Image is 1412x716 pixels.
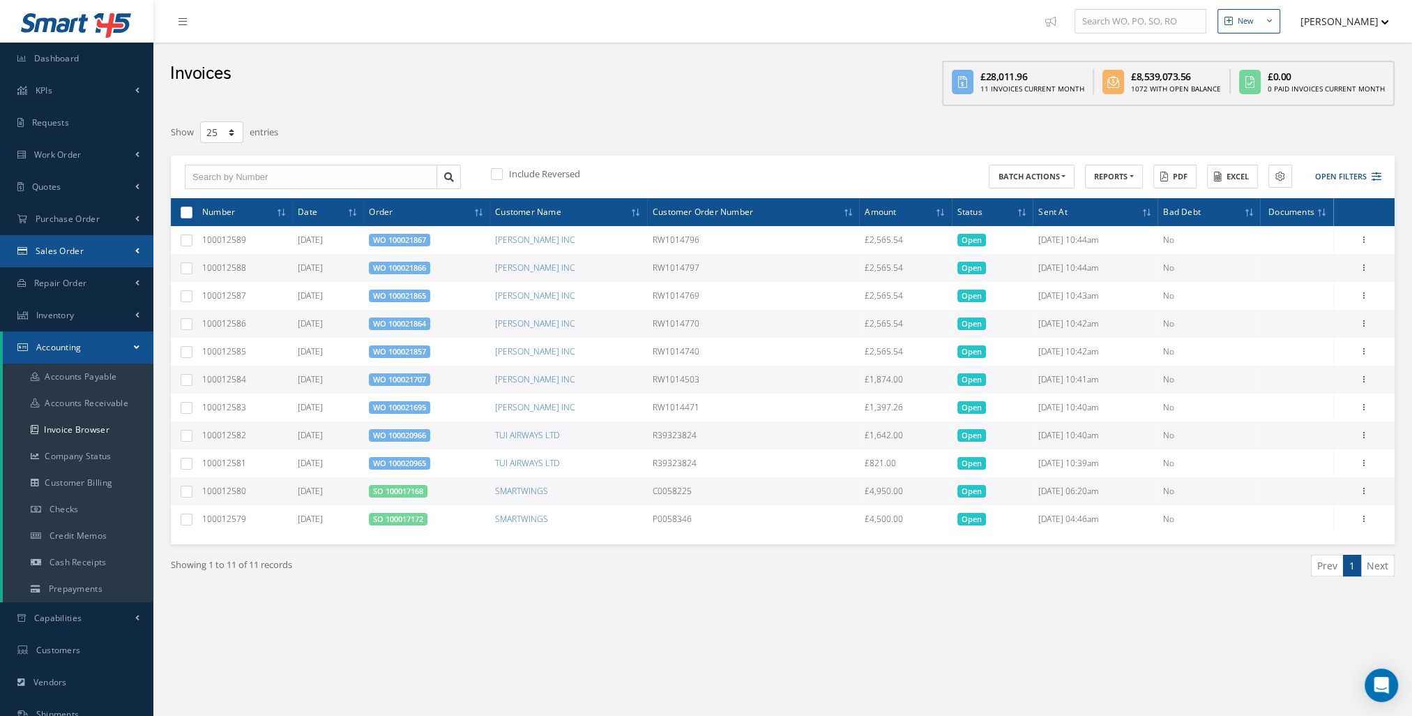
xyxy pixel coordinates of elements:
[957,457,986,470] span: Open
[647,422,859,449] td: R39323824
[373,262,426,273] a: WO 100021866
[202,457,246,469] span: 100012581
[495,485,548,497] a: SMARTWINGS
[373,486,423,496] a: SO 100017168
[202,290,246,301] span: 100012587
[373,318,426,329] a: WO 100021864
[647,282,859,310] td: RW1014769
[980,84,1084,94] div: 11 Invoices Current Month
[3,576,153,602] a: Prepayments
[1207,165,1258,189] button: Excel
[3,549,153,576] a: Cash Receipts
[980,69,1084,84] div: £28,011.96
[495,345,575,357] a: [PERSON_NAME] INC
[32,181,61,193] span: Quotes
[495,401,575,413] a: [PERSON_NAME] INC
[202,204,235,218] span: Number
[957,262,986,274] span: Open
[1033,366,1157,394] td: [DATE] 10:41am
[3,443,153,470] a: Company Status
[1075,9,1206,34] input: Search WO, PO, SO, RO
[185,165,437,190] input: Search by Number
[865,204,896,218] span: Amount
[495,457,559,469] a: TUI AIRWAYS LTD
[202,262,246,274] span: 100012588
[859,394,951,422] td: £1,397.26
[36,213,100,225] span: Purchase Order
[373,234,426,245] a: WO 100021867
[3,470,153,496] a: Customer Billing
[1033,422,1157,449] td: [DATE] 10:40am
[1157,449,1260,477] td: No
[292,254,363,282] td: [DATE]
[32,117,69,128] span: Requests
[1157,254,1260,282] td: No
[1268,69,1385,84] div: £0.00
[495,262,575,274] a: [PERSON_NAME] INC
[495,513,548,525] a: SMARTWINGS
[1238,15,1254,27] div: New
[495,290,575,301] a: [PERSON_NAME] INC
[859,477,951,505] td: £4,950.00
[957,204,982,218] span: Status
[653,204,753,218] span: Customer Order Number
[34,612,82,624] span: Capabilities
[989,165,1075,189] button: BATCH ACTIONS
[859,338,951,366] td: £2,565.54
[3,523,153,549] a: Credit Memos
[202,234,246,246] span: 100012589
[957,429,986,442] span: Open
[292,422,363,449] td: [DATE]
[373,458,426,468] a: WO 100020965
[292,505,363,533] td: [DATE]
[957,234,986,246] span: Open
[1303,165,1381,188] button: Open Filters
[50,503,79,515] span: Checks
[859,310,951,338] td: £2,565.54
[647,254,859,282] td: RW1014797
[36,309,75,321] span: Inventory
[3,390,153,417] a: Accounts Receivable
[859,449,951,477] td: £821.00
[1033,254,1157,282] td: [DATE] 10:44am
[292,282,363,310] td: [DATE]
[202,485,246,497] span: 100012580
[373,374,426,385] a: WO 100021707
[495,318,575,329] a: [PERSON_NAME] INC
[1157,310,1260,338] td: No
[495,373,575,385] a: [PERSON_NAME] INC
[1033,477,1157,505] td: [DATE] 06:20am
[34,149,82,161] span: Work Order
[373,346,426,357] a: WO 100021857
[292,477,363,505] td: [DATE]
[34,52,79,64] span: Dashboard
[202,345,246,357] span: 100012585
[1033,310,1157,338] td: [DATE] 10:42am
[1157,226,1260,254] td: No
[1268,84,1385,94] div: 0 Paid Invoices Current Month
[1153,165,1197,189] button: PDF
[1033,449,1157,477] td: [DATE] 10:39am
[369,204,393,218] span: Order
[49,583,103,595] span: Prepayments
[160,555,783,588] div: Showing 1 to 11 of 11 records
[170,64,231,84] h2: Invoices
[957,290,986,302] span: Open
[957,513,986,525] span: Open
[1365,669,1398,702] div: Open Intercom Messenger
[859,366,951,394] td: £1,874.00
[373,514,423,524] a: SO 100017172
[292,310,363,338] td: [DATE]
[292,449,363,477] td: [DATE]
[859,422,951,449] td: £1,642.00
[202,401,246,413] span: 100012583
[1157,366,1260,394] td: No
[3,331,153,364] a: Accounting
[506,167,580,180] label: Include Reversed
[50,530,107,542] span: Credit Memos
[957,345,986,358] span: Open
[1033,338,1157,366] td: [DATE] 10:42am
[1343,555,1361,576] a: 1
[1131,84,1221,94] div: 1072 With Open Balance
[1038,204,1067,218] span: Sent At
